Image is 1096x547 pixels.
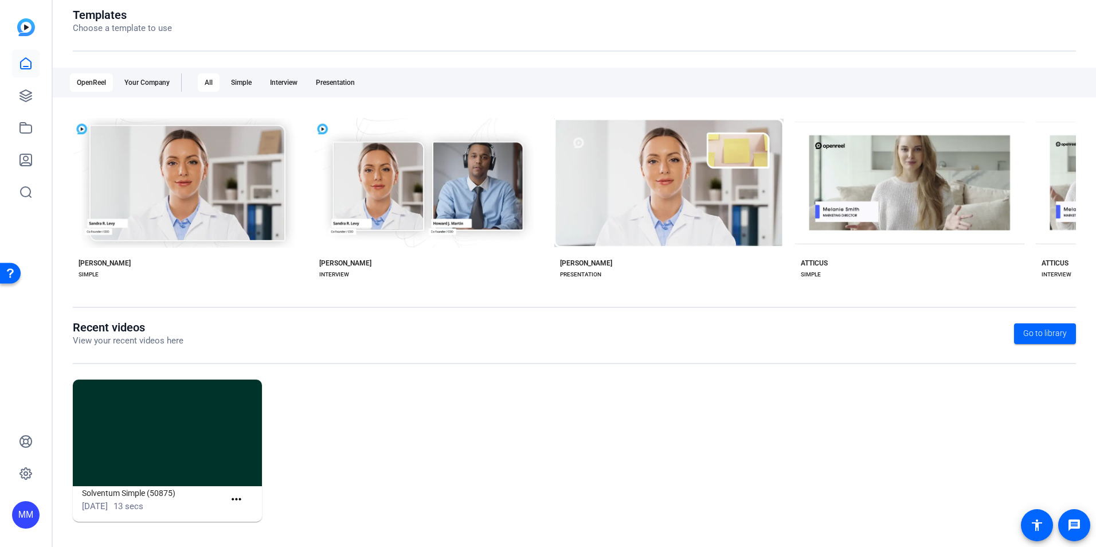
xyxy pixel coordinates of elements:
div: Simple [224,73,259,92]
img: blue-gradient.svg [17,18,35,36]
div: INTERVIEW [1042,270,1071,279]
mat-icon: message [1067,518,1081,532]
h1: Recent videos [73,321,183,334]
span: Go to library [1023,327,1067,339]
span: [DATE] [82,501,108,511]
div: OpenReel [70,73,113,92]
div: ATTICUS [801,259,828,268]
div: Interview [263,73,304,92]
p: View your recent videos here [73,334,183,347]
div: SIMPLE [79,270,99,279]
div: PRESENTATION [560,270,601,279]
div: [PERSON_NAME] [560,259,612,268]
div: MM [12,501,40,529]
div: [PERSON_NAME] [79,259,131,268]
mat-icon: accessibility [1030,518,1044,532]
div: ATTICUS [1042,259,1068,268]
h1: Templates [73,8,172,22]
div: All [198,73,220,92]
img: Solventum Simple (50875) [73,380,262,486]
mat-icon: more_horiz [229,493,244,507]
div: SIMPLE [801,270,821,279]
div: Your Company [118,73,177,92]
p: Choose a template to use [73,22,172,35]
div: INTERVIEW [319,270,349,279]
div: Presentation [309,73,362,92]
div: [PERSON_NAME] [319,259,371,268]
a: Go to library [1014,323,1076,344]
h1: Solventum Simple (50875) [82,486,225,500]
span: 13 secs [113,501,143,511]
